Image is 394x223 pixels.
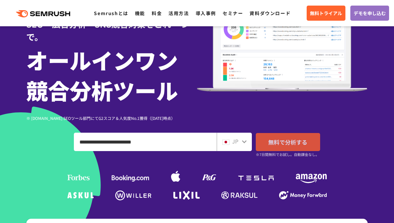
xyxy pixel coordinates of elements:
a: 無料トライアル [307,6,345,21]
a: 料金 [152,10,162,16]
div: ※ [DOMAIN_NAME] SEOツール部門にてG2スコア＆人気度No.1獲得（[DATE]時点） [26,115,197,121]
h1: オールインワン 競合分析ツール [26,45,197,105]
a: セミナー [223,10,243,16]
span: デモを申し込む [354,10,386,17]
a: 機能 [135,10,145,16]
a: 導入事例 [196,10,216,16]
a: 無料で分析する [256,133,320,151]
small: ※7日間無料でお試し。自動課金なし。 [256,151,319,158]
a: デモを申し込む [350,6,389,21]
a: 活用方法 [168,10,189,16]
span: JP [232,137,238,145]
span: 無料で分析する [268,138,307,146]
input: ドメイン、キーワードまたはURLを入力してください [74,133,216,151]
a: Semrushとは [94,10,128,16]
span: 無料トライアル [310,10,342,17]
a: 資料ダウンロード [250,10,291,16]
